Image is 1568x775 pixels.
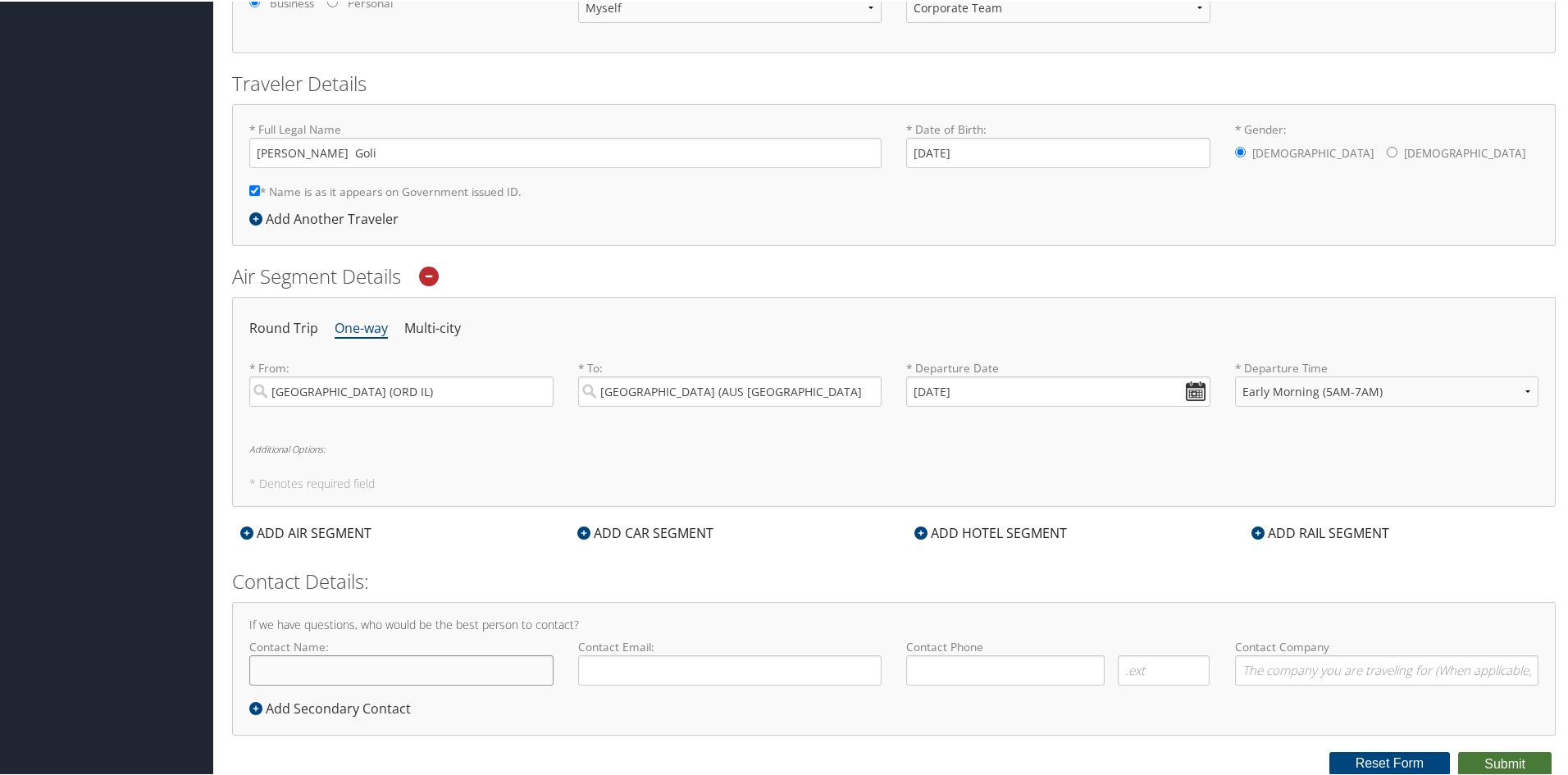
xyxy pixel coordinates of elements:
label: * Date of Birth: [906,120,1210,166]
div: ADD AIR SEGMENT [232,522,380,541]
h2: Contact Details: [232,566,1556,594]
label: * From: [249,358,554,405]
label: * To: [578,358,882,405]
label: Contact Name: [249,637,554,684]
div: Add Secondary Contact [249,697,419,717]
input: Contact Email: [578,654,882,684]
label: [DEMOGRAPHIC_DATA] [1404,136,1525,167]
input: * Date of Birth: [906,136,1210,166]
input: * Full Legal Name [249,136,882,166]
h4: If we have questions, who would be the best person to contact? [249,618,1538,629]
input: Contact Company [1235,654,1539,684]
h6: Additional Options: [249,443,1538,452]
label: [DEMOGRAPHIC_DATA] [1252,136,1374,167]
input: * Name is as it appears on Government issued ID. [249,184,260,194]
input: Contact Name: [249,654,554,684]
li: One-way [335,312,388,342]
button: Submit [1458,750,1552,775]
label: Contact Company [1235,637,1539,684]
input: MM/DD/YYYY [906,375,1210,405]
label: * Departure Time [1235,358,1539,418]
input: * Gender:[DEMOGRAPHIC_DATA][DEMOGRAPHIC_DATA] [1235,145,1246,156]
input: .ext [1118,654,1210,684]
label: Contact Phone [906,637,1210,654]
h2: Air Segment Details [232,261,1556,289]
input: City or Airport Code [249,375,554,405]
input: * Gender:[DEMOGRAPHIC_DATA][DEMOGRAPHIC_DATA] [1387,145,1397,156]
div: ADD HOTEL SEGMENT [906,522,1075,541]
label: * Full Legal Name [249,120,882,166]
label: * Gender: [1235,120,1539,169]
input: City or Airport Code [578,375,882,405]
h2: Traveler Details [232,68,1556,96]
div: ADD CAR SEGMENT [569,522,722,541]
li: Multi-city [404,312,461,342]
li: Round Trip [249,312,318,342]
h5: * Denotes required field [249,476,1538,488]
button: Reset Form [1329,750,1451,773]
label: Contact Email: [578,637,882,684]
select: * Departure Time [1235,375,1539,405]
div: ADD RAIL SEGMENT [1243,522,1397,541]
label: * Name is as it appears on Government issued ID. [249,175,522,205]
label: * Departure Date [906,358,1210,375]
div: Add Another Traveler [249,207,407,227]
